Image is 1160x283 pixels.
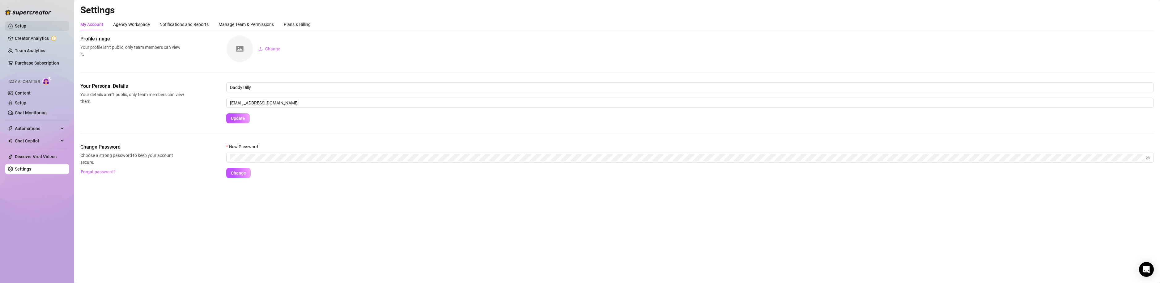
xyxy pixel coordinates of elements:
[80,143,184,151] span: Change Password
[226,113,250,123] button: Update
[1139,262,1154,277] div: Open Intercom Messenger
[80,82,184,90] span: Your Personal Details
[80,167,116,177] button: Forgot password?
[284,21,311,28] div: Plans & Billing
[80,21,103,28] div: My Account
[1146,155,1150,160] span: eye-invisible
[265,46,280,51] span: Change
[230,154,1145,161] input: New Password
[227,36,253,62] img: square-placeholder.png
[15,124,59,133] span: Automations
[15,91,31,95] a: Content
[226,143,262,150] label: New Password
[80,152,184,166] span: Choose a strong password to keep your account secure.
[9,79,40,85] span: Izzy AI Chatter
[253,44,285,54] button: Change
[81,169,116,174] span: Forgot password?
[15,61,59,65] a: Purchase Subscription
[80,44,184,57] span: Your profile isn’t public, only team members can view it.
[231,116,245,121] span: Update
[15,136,59,146] span: Chat Copilot
[113,21,150,28] div: Agency Workspace
[80,91,184,105] span: Your details aren’t public, only team members can view them.
[15,23,26,28] a: Setup
[226,168,251,178] button: Change
[8,139,12,143] img: Chat Copilot
[15,110,47,115] a: Chat Monitoring
[5,9,51,15] img: logo-BBDzfeDw.svg
[219,21,274,28] div: Manage Team & Permissions
[42,76,52,85] img: AI Chatter
[231,171,246,175] span: Change
[15,33,64,43] a: Creator Analytics exclamation-circle
[226,82,1154,92] input: Enter name
[15,100,26,105] a: Setup
[8,126,13,131] span: thunderbolt
[159,21,209,28] div: Notifications and Reports
[80,4,1154,16] h2: Settings
[80,35,184,43] span: Profile image
[15,48,45,53] a: Team Analytics
[15,154,57,159] a: Discover Viral Videos
[258,47,263,51] span: upload
[226,98,1154,108] input: Enter new email
[15,167,31,171] a: Settings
